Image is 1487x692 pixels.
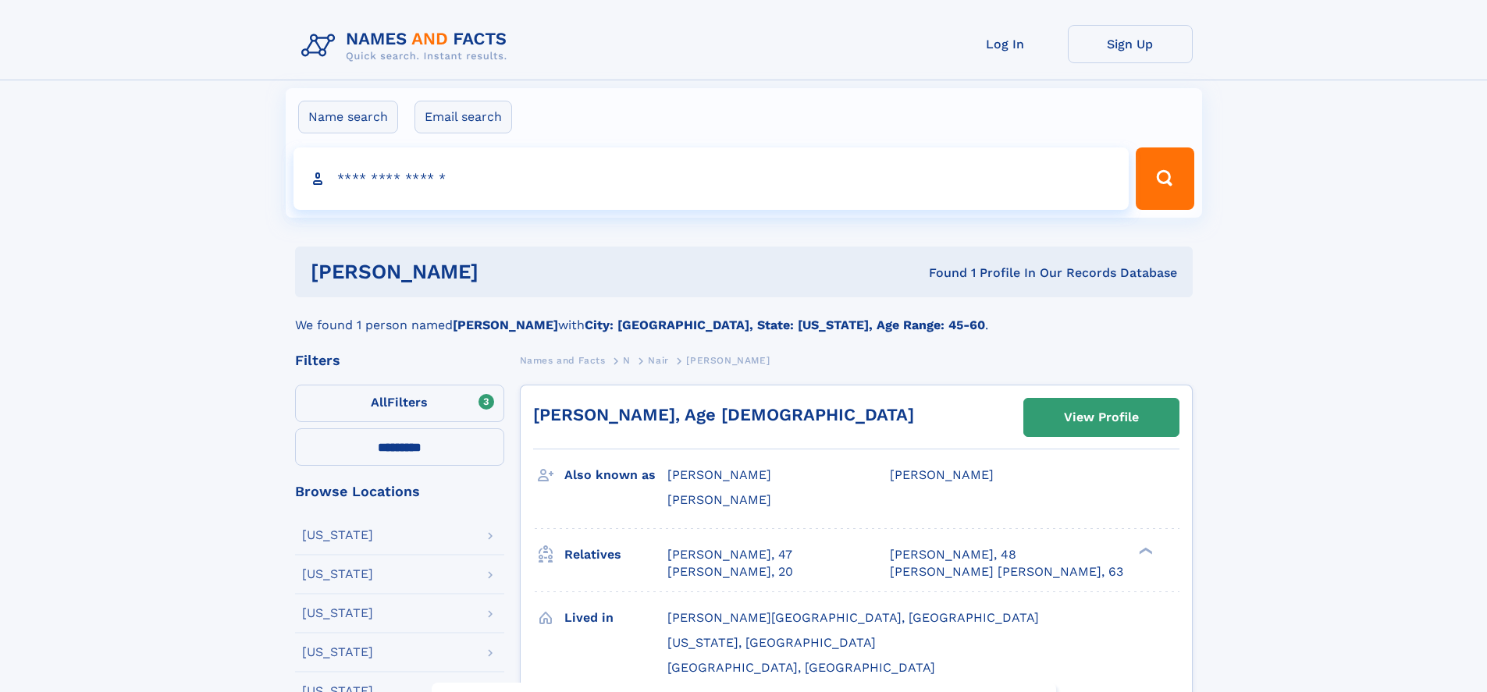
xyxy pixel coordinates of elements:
span: [GEOGRAPHIC_DATA], [GEOGRAPHIC_DATA] [667,660,935,675]
div: [US_STATE] [302,607,373,619]
label: Name search [298,101,398,133]
a: [PERSON_NAME] [PERSON_NAME], 63 [890,563,1123,580]
h3: Also known as [564,462,667,488]
a: View Profile [1024,399,1179,436]
a: N [623,350,631,370]
b: City: [GEOGRAPHIC_DATA], State: [US_STATE], Age Range: 45-60 [585,318,985,332]
label: Email search [414,101,512,133]
span: Nair [648,355,668,366]
a: [PERSON_NAME], Age [DEMOGRAPHIC_DATA] [533,405,914,424]
label: Filters [295,385,504,422]
div: [US_STATE] [302,646,373,658]
a: Log In [943,25,1068,63]
div: Found 1 Profile In Our Records Database [703,264,1177,282]
a: Nair [648,350,668,370]
div: We found 1 person named with . [295,297,1193,335]
div: ❯ [1135,545,1154,555]
div: Browse Locations [295,484,504,499]
b: [PERSON_NAME] [453,318,558,332]
div: Filters [295,353,504,367]
img: Logo Names and Facts [295,25,520,67]
span: [PERSON_NAME] [667,467,771,482]
input: search input [293,147,1129,210]
span: [PERSON_NAME] [667,492,771,507]
a: [PERSON_NAME], 47 [667,546,792,563]
span: N [623,355,631,366]
div: [US_STATE] [302,568,373,580]
span: [PERSON_NAME] [686,355,770,366]
a: Sign Up [1068,25,1193,63]
span: [US_STATE], [GEOGRAPHIC_DATA] [667,635,876,650]
span: [PERSON_NAME] [890,467,994,482]
h1: [PERSON_NAME] [311,262,704,282]
span: [PERSON_NAME][GEOGRAPHIC_DATA], [GEOGRAPHIC_DATA] [667,610,1039,625]
a: Names and Facts [520,350,606,370]
h3: Lived in [564,605,667,631]
button: Search Button [1136,147,1194,210]
div: View Profile [1064,399,1139,435]
div: [US_STATE] [302,529,373,541]
span: All [371,395,387,410]
h3: Relatives [564,541,667,568]
a: [PERSON_NAME], 20 [667,563,793,580]
a: [PERSON_NAME], 48 [890,546,1016,563]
